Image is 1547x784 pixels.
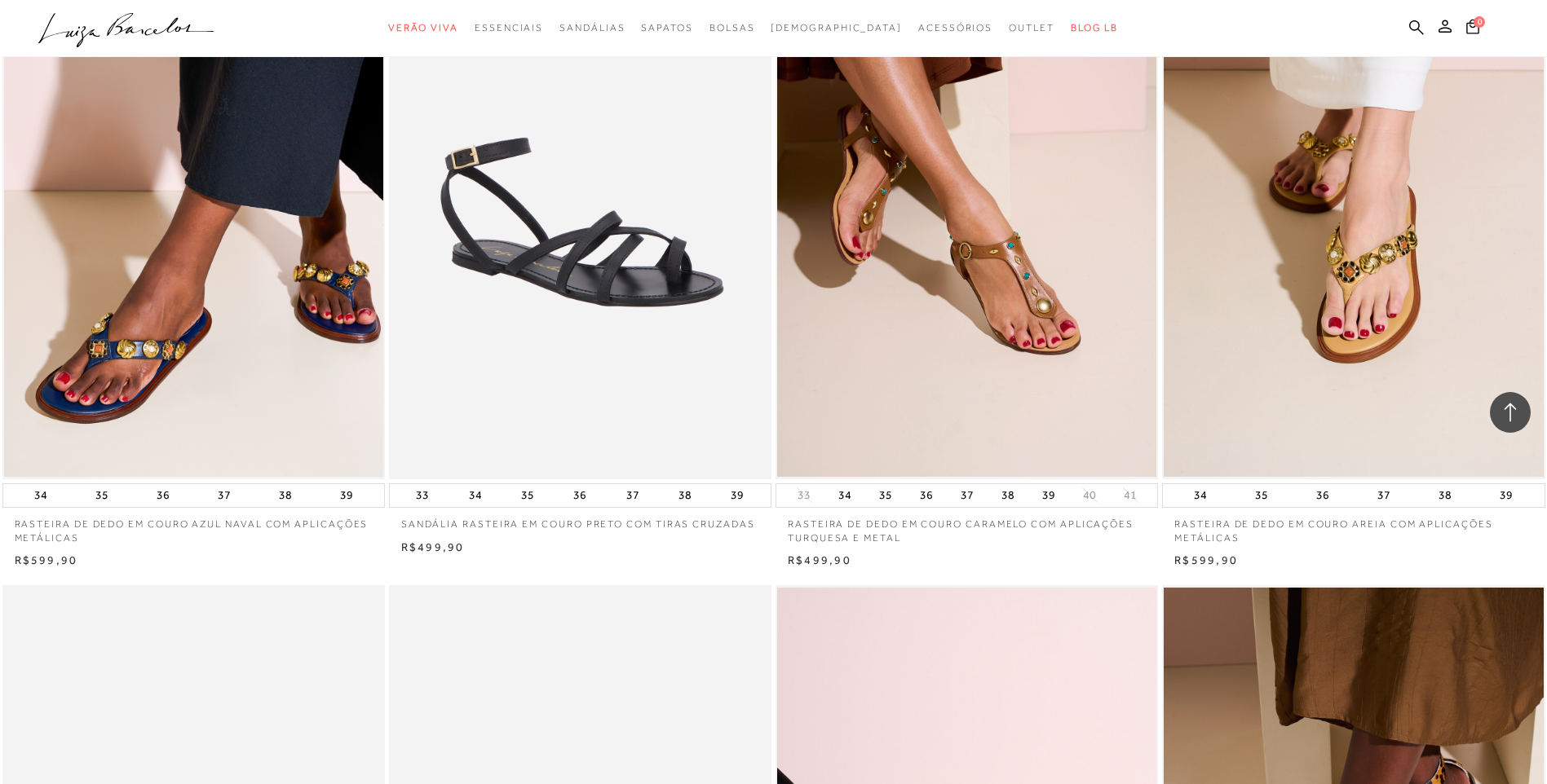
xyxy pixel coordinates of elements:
button: 35 [91,484,113,507]
span: BLOG LB [1071,22,1118,33]
button: 39 [726,484,749,507]
a: categoryNavScreenReaderText [475,13,543,43]
button: 38 [1434,484,1456,507]
span: R$599,90 [1174,553,1238,566]
button: 37 [213,484,236,507]
span: R$499,90 [401,540,465,553]
button: 37 [1372,484,1395,507]
button: 34 [833,484,856,507]
a: RASTEIRA DE DEDO EM COURO AREIA COM APLICAÇÕES METÁLICAS [1162,508,1545,545]
span: R$499,90 [788,553,851,566]
button: 0 [1461,18,1484,40]
button: 39 [335,484,358,507]
a: categoryNavScreenReaderText [1009,13,1054,43]
a: categoryNavScreenReaderText [709,13,755,43]
span: Bolsas [709,22,755,33]
button: 35 [1250,484,1273,507]
button: 33 [793,487,815,503]
a: categoryNavScreenReaderText [641,13,692,43]
button: 36 [915,484,938,507]
button: 36 [1311,484,1334,507]
span: Sapatos [641,22,692,33]
button: 36 [152,484,175,507]
button: 40 [1078,487,1101,503]
span: 0 [1474,16,1485,28]
button: 38 [274,484,297,507]
a: RASTEIRA DE DEDO EM COURO AZUL NAVAL COM APLICAÇÕES METÁLICAS [2,508,385,545]
button: 36 [568,484,591,507]
a: categoryNavScreenReaderText [559,13,625,43]
button: 38 [674,484,696,507]
a: BLOG LB [1071,13,1118,43]
span: [DEMOGRAPHIC_DATA] [771,22,902,33]
button: 34 [1189,484,1212,507]
span: Essenciais [475,22,543,33]
button: 41 [1119,487,1142,503]
button: 34 [29,484,52,507]
button: 35 [874,484,897,507]
span: Outlet [1009,22,1054,33]
button: 35 [516,484,539,507]
a: categoryNavScreenReaderText [388,13,458,43]
a: RASTEIRA DE DEDO EM COURO CARAMELO COM APLICAÇÕES TURQUESA E METAL [776,508,1158,545]
a: categoryNavScreenReaderText [918,13,992,43]
button: 37 [621,484,644,507]
span: Sandálias [559,22,625,33]
span: Verão Viva [388,22,458,33]
button: 34 [464,484,487,507]
button: 33 [411,484,434,507]
span: Acessórios [918,22,992,33]
a: noSubCategoriesText [771,13,902,43]
button: 39 [1037,484,1060,507]
button: 38 [997,484,1019,507]
button: 37 [956,484,979,507]
span: R$599,90 [15,553,78,566]
a: SANDÁLIA RASTEIRA EM COURO PRETO COM TIRAS CRUZADAS [389,508,771,531]
button: 39 [1495,484,1518,507]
